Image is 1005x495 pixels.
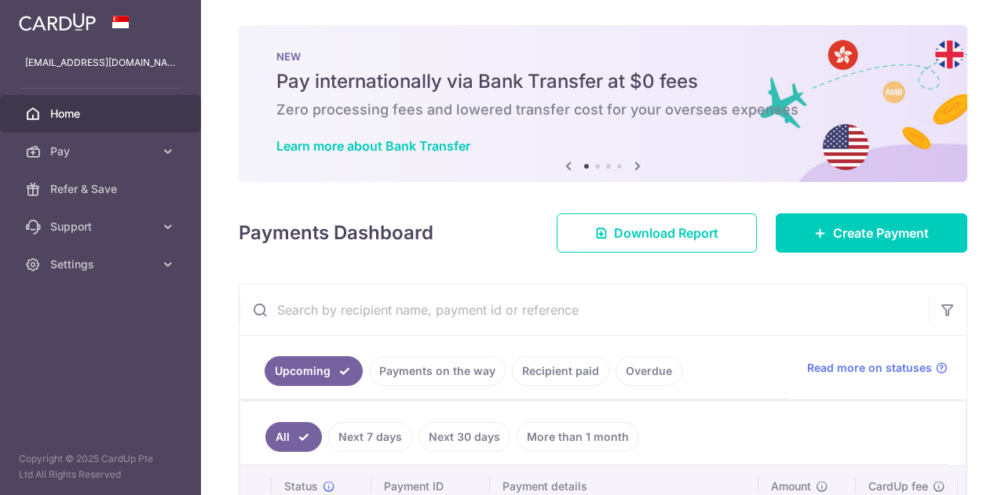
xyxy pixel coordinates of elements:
[517,422,639,452] a: More than 1 month
[776,213,967,253] a: Create Payment
[50,219,154,235] span: Support
[276,50,930,63] p: NEW
[614,224,718,242] span: Download Report
[807,360,948,376] a: Read more on statuses
[19,13,96,31] img: CardUp
[265,356,363,386] a: Upcoming
[265,422,322,452] a: All
[868,479,928,494] span: CardUp fee
[328,422,412,452] a: Next 7 days
[557,213,757,253] a: Download Report
[833,224,929,242] span: Create Payment
[771,479,811,494] span: Amount
[239,25,967,182] img: Bank transfer banner
[25,55,176,71] p: [EMAIL_ADDRESS][DOMAIN_NAME]
[239,285,929,335] input: Search by recipient name, payment id or reference
[276,100,930,119] h6: Zero processing fees and lowered transfer cost for your overseas expenses
[50,144,154,159] span: Pay
[512,356,609,386] a: Recipient paid
[284,479,318,494] span: Status
[418,422,510,452] a: Next 30 days
[50,106,154,122] span: Home
[50,257,154,272] span: Settings
[369,356,506,386] a: Payments on the way
[276,138,470,154] a: Learn more about Bank Transfer
[239,219,433,247] h4: Payments Dashboard
[616,356,682,386] a: Overdue
[50,181,154,197] span: Refer & Save
[276,69,930,94] h5: Pay internationally via Bank Transfer at $0 fees
[807,360,932,376] span: Read more on statuses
